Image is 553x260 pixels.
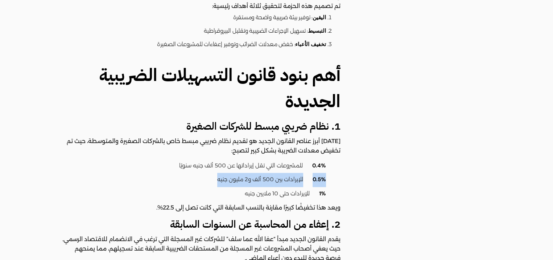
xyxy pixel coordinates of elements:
strong: 0.5% [313,176,326,183]
p: ويعد هذا تخفيضًا كبيرًا مقارنة بالنسب السابقة التي كانت تصل إلى 22.5%. [59,203,341,212]
strong: تخفيف الأعباء [295,41,326,48]
p: [DATE] أبرز عناصر القانون الجديد هو تقديم نظام ضريبي مبسط خاص بالشركات الصغيرة والمتوسطة، حيث تم ... [59,137,341,155]
h3: 1. نظام ضريبي مبسط للشركات الصغيرة [59,120,341,133]
h3: 2. إعفاء من المحاسبة عن السنوات السابقة [59,218,341,231]
h2: أهم بنود قانون التسهيلات الضريبية الجديدة [59,62,341,114]
li: للمشروعات التي تقل إيراداتها عن 500 ألف جنيه سنويًا [67,159,326,173]
li: للإيرادات حتى 10 ملايين جنيه [67,187,326,201]
strong: 0.4% [312,162,326,169]
li: : تسهيل الإجراءات الضريبية وتقليل البيروقراطية [73,24,326,38]
strong: التبسيط [308,27,326,34]
p: تم تصميم هذه الحزمة لتحقيق ثلاثة أهداف رئيسية: [59,1,341,11]
strong: 1% [319,190,326,197]
li: : خفض معدلات الضرائب وتوفير إعفاءات للمشروعات الصغيرة [73,38,326,51]
li: : توفير بيئة ضريبية واضحة ومستقرة [73,11,326,24]
strong: اليقين [313,14,326,21]
li: للإيرادات بين 500 ألف و2 مليون جنيه [67,173,326,187]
